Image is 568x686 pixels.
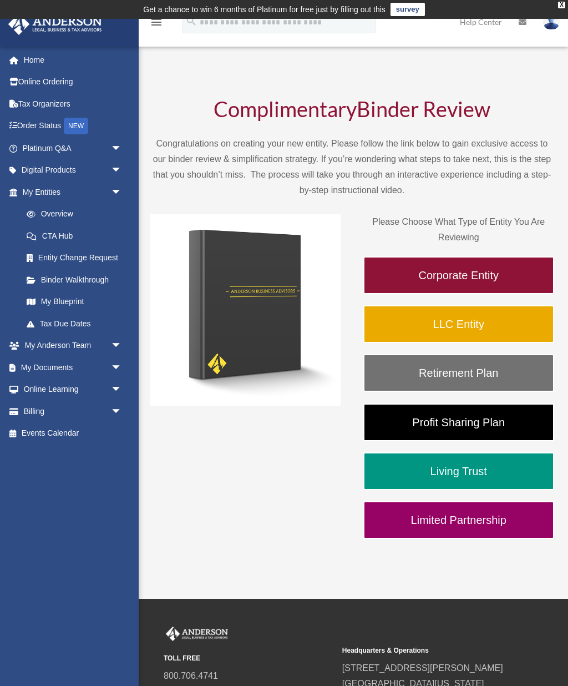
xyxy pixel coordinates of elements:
i: menu [150,16,163,29]
a: Tax Organizers [8,93,139,115]
span: Complimentary [214,96,357,122]
a: survey [390,3,425,16]
a: LLC Entity [363,305,554,343]
a: Entity Change Request [16,247,139,269]
span: arrow_drop_down [111,181,133,204]
a: Profit Sharing Plan [363,403,554,441]
small: Headquarters & Operations [342,645,513,657]
span: arrow_drop_down [111,379,133,401]
a: Limited Partnership [363,501,554,539]
a: 800.706.4741 [164,671,218,680]
a: Home [8,49,139,71]
div: NEW [64,118,88,134]
a: Platinum Q&Aarrow_drop_down [8,137,139,159]
a: Online Ordering [8,71,139,93]
a: Corporate Entity [363,256,554,294]
div: close [558,2,565,8]
a: Billingarrow_drop_down [8,400,139,422]
a: Retirement Plan [363,354,554,392]
i: search [185,15,197,27]
a: My Documentsarrow_drop_down [8,356,139,379]
span: arrow_drop_down [111,335,133,357]
a: My Entitiesarrow_drop_down [8,181,139,203]
a: My Anderson Teamarrow_drop_down [8,335,139,357]
img: User Pic [543,14,560,30]
a: Online Learningarrow_drop_down [8,379,139,401]
img: Anderson Advisors Platinum Portal [164,627,230,641]
a: Order StatusNEW [8,115,139,138]
span: arrow_drop_down [111,159,133,182]
a: Events Calendar [8,422,139,445]
a: [STREET_ADDRESS][PERSON_NAME] [342,663,503,673]
span: arrow_drop_down [111,400,133,423]
a: Overview [16,203,139,225]
span: arrow_drop_down [111,137,133,160]
a: My Blueprint [16,291,139,313]
img: Anderson Advisors Platinum Portal [5,13,105,35]
p: Please Choose What Type of Entity You Are Reviewing [363,214,554,245]
a: Tax Due Dates [16,312,139,335]
div: Get a chance to win 6 months of Platinum for free just by filling out this [143,3,386,16]
a: menu [150,19,163,29]
span: arrow_drop_down [111,356,133,379]
p: Congratulations on creating your new entity. Please follow the link below to gain exclusive acces... [150,136,554,198]
span: Binder Review [357,96,490,122]
a: Living Trust [363,452,554,490]
a: CTA Hub [16,225,139,247]
a: Digital Productsarrow_drop_down [8,159,139,181]
small: TOLL FREE [164,653,334,664]
a: Binder Walkthrough [16,269,133,291]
